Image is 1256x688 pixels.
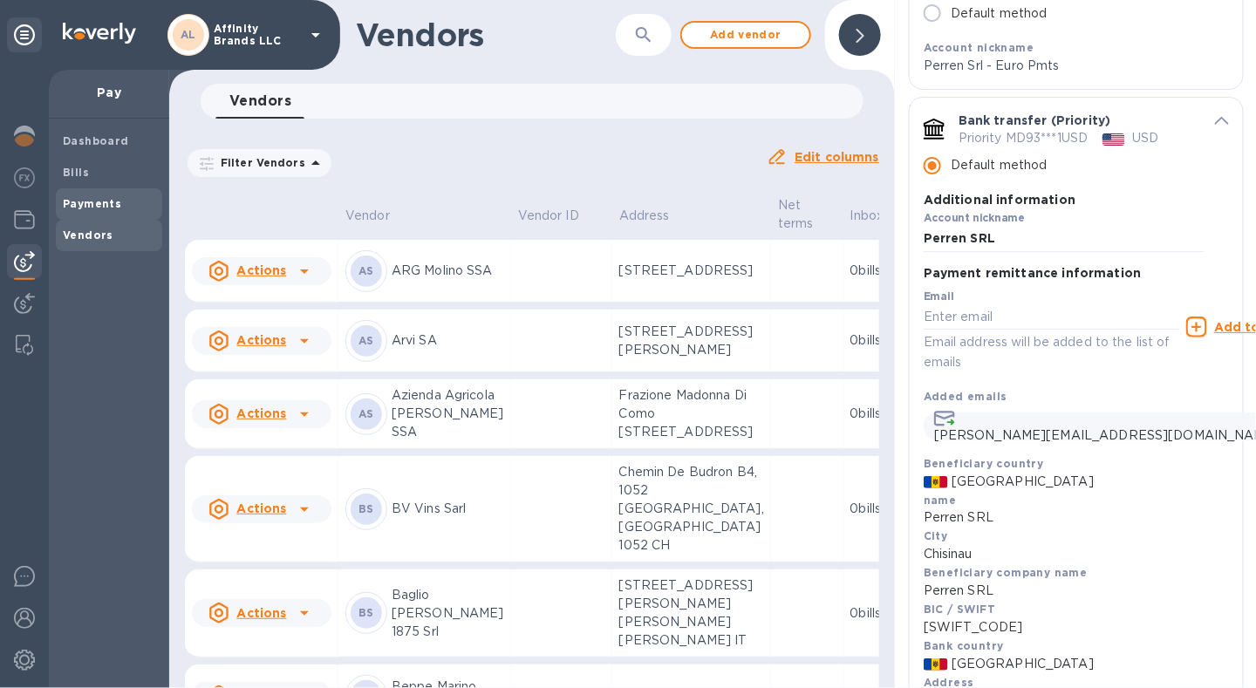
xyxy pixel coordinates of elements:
p: Azienda Agricola [PERSON_NAME] SSA [392,386,504,441]
b: AL [181,28,196,41]
img: Logo [63,23,136,44]
b: Dashboard [63,134,129,147]
p: 0 bills [850,405,907,423]
p: Chemin De Budron B4, 1052 [GEOGRAPHIC_DATA], [GEOGRAPHIC_DATA] 1052 CH [619,463,764,555]
p: [STREET_ADDRESS][PERSON_NAME] [619,323,764,359]
p: Arvi SA [392,331,504,350]
p: Filter Vendors [214,155,305,170]
b: AS [358,407,374,420]
p: Default method [951,156,1048,174]
span: Address [619,207,693,225]
p: Payment remittance information [924,264,1142,282]
b: Vendors [63,228,113,242]
p: [SWIFT_CODE] [924,618,1229,637]
u: Actions [236,406,286,420]
p: Address [619,207,670,225]
p: Perren Srl - Euro Pmts [924,57,1204,75]
p: Additional information [924,191,1204,208]
b: name [924,494,957,507]
p: 0 bills [850,500,907,518]
b: City [924,529,948,542]
span: [GEOGRAPHIC_DATA] [952,473,1094,491]
p: BV Vins Sarl [392,500,504,518]
span: Inbox [850,207,907,225]
p: Net terms [778,196,814,233]
p: Chisinau [924,545,1229,563]
span: Net terms [778,196,836,233]
p: Email address will be added to the list of emails [924,332,1179,372]
p: USD [1132,129,1158,147]
p: 0 bills [850,331,907,350]
p: Perren SRL [924,582,1229,600]
u: Actions [236,263,286,277]
b: Added emails [924,390,1007,403]
input: Enter account nickname [924,226,1204,252]
div: Unpin categories [7,17,42,52]
b: Bills [63,166,89,179]
img: USD [1102,133,1126,146]
p: [STREET_ADDRESS] [619,262,764,280]
u: Actions [236,606,286,620]
span: Vendor [345,207,413,225]
b: AS [358,334,374,347]
b: AS [358,264,374,277]
p: Bank transfer (Priority) [959,112,1111,129]
img: Wallets [14,209,35,230]
label: Account nickname [924,213,1026,223]
span: Vendors [229,89,291,113]
b: BIC / SWIFT [924,603,995,616]
p: Inbox [850,207,884,225]
img: MD [924,658,948,671]
p: 0 bills [850,604,907,623]
u: Actions [236,501,286,515]
p: Priority MD93***1USD [959,129,1089,147]
p: Baglio [PERSON_NAME] 1875 Srl [392,586,504,641]
b: Beneficiary country [924,457,1044,470]
p: Frazione Madonna Di Como [STREET_ADDRESS] [619,386,764,441]
p: Affinity Brands LLC [214,23,301,47]
b: Payments [63,197,121,210]
p: Pay [63,84,155,101]
p: Perren SRL [924,508,1229,527]
p: 0 bills [850,262,907,280]
h1: Vendors [356,17,616,53]
p: ARG Molino SSA [392,262,504,280]
span: Add vendor [696,24,795,45]
img: Foreign exchange [14,167,35,188]
p: [STREET_ADDRESS][PERSON_NAME][PERSON_NAME][PERSON_NAME] IT [619,576,764,650]
b: Bank country [924,639,1004,652]
button: Add vendor [680,21,811,49]
p: Default method [951,4,1048,23]
input: Enter email [924,304,1179,330]
label: Email [924,291,954,302]
p: Vendor [345,207,390,225]
b: BS [358,502,374,515]
span: Vendor ID [518,207,602,225]
p: Vendor ID [518,207,579,225]
img: MD [924,476,948,488]
b: BS [358,606,374,619]
b: Beneficiary company name [924,566,1088,579]
b: Account nickname [924,41,1034,54]
span: [GEOGRAPHIC_DATA] [952,655,1094,673]
u: Actions [236,333,286,347]
u: Edit columns [795,150,879,164]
